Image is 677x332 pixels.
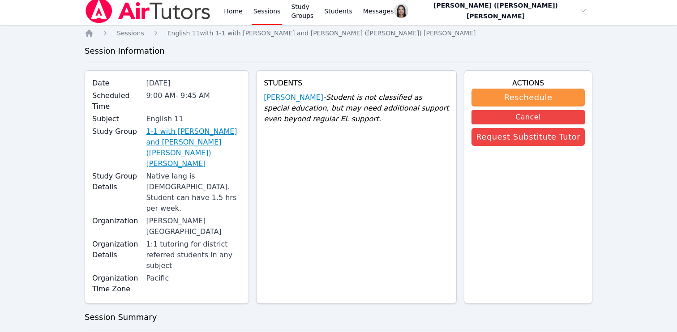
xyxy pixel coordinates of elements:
[471,78,585,89] h4: Actions
[85,45,592,57] h3: Session Information
[146,171,241,214] div: Native lang is [DEMOGRAPHIC_DATA]. Student can have 1.5 hrs per week.
[117,29,144,38] a: Sessions
[167,30,476,37] span: English 11 with 1-1 with [PERSON_NAME] and [PERSON_NAME] ([PERSON_NAME]) [PERSON_NAME]
[92,273,141,294] label: Organization Time Zone
[146,126,241,169] a: 1-1 with [PERSON_NAME] and [PERSON_NAME] ([PERSON_NAME]) [PERSON_NAME]
[471,110,585,124] button: Cancel
[471,128,585,146] button: Request Substitute Tutor
[363,7,394,16] span: Messages
[264,78,449,89] h4: Students
[92,78,141,89] label: Date
[92,216,141,226] label: Organization
[264,92,323,103] a: [PERSON_NAME]
[471,89,585,106] button: Reschedule
[92,171,141,192] label: Study Group Details
[92,114,141,124] label: Subject
[92,90,141,112] label: Scheduled Time
[167,29,476,38] a: English 11with 1-1 with [PERSON_NAME] and [PERSON_NAME] ([PERSON_NAME]) [PERSON_NAME]
[146,114,241,124] div: English 11
[146,216,241,237] div: [PERSON_NAME][GEOGRAPHIC_DATA]
[264,93,449,123] span: - Student is not classified as special education, but may need additional support even beyond reg...
[85,311,592,323] h3: Session Summary
[92,239,141,260] label: Organization Details
[92,126,141,137] label: Study Group
[146,78,241,89] div: [DATE]
[146,90,241,101] div: 9:00 AM - 9:45 AM
[146,273,241,284] div: Pacific
[85,29,592,38] nav: Breadcrumb
[146,239,241,271] div: 1:1 tutoring for district referred students in any subject
[117,30,144,37] span: Sessions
